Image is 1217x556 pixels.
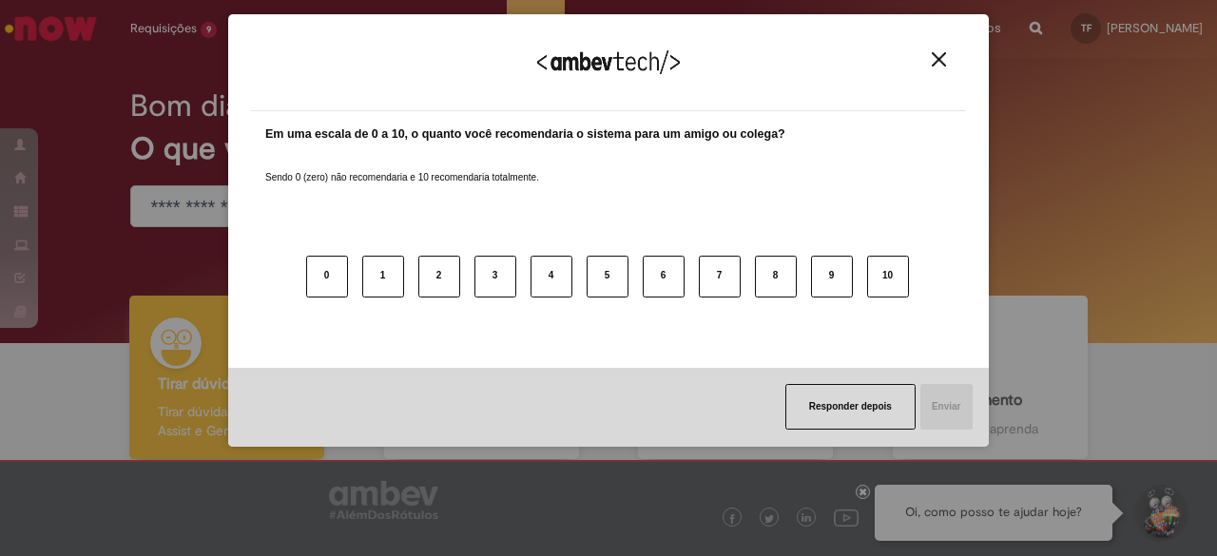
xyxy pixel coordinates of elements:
[811,256,853,297] button: 9
[926,51,952,67] button: Close
[785,384,916,430] button: Responder depois
[265,148,539,184] label: Sendo 0 (zero) não recomendaria e 10 recomendaria totalmente.
[643,256,685,297] button: 6
[306,256,348,297] button: 0
[699,256,741,297] button: 7
[867,256,909,297] button: 10
[537,50,680,74] img: Logo Ambevtech
[362,256,404,297] button: 1
[265,125,785,144] label: Em uma escala de 0 a 10, o quanto você recomendaria o sistema para um amigo ou colega?
[932,52,946,67] img: Close
[474,256,516,297] button: 3
[587,256,628,297] button: 5
[755,256,797,297] button: 8
[418,256,460,297] button: 2
[531,256,572,297] button: 4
